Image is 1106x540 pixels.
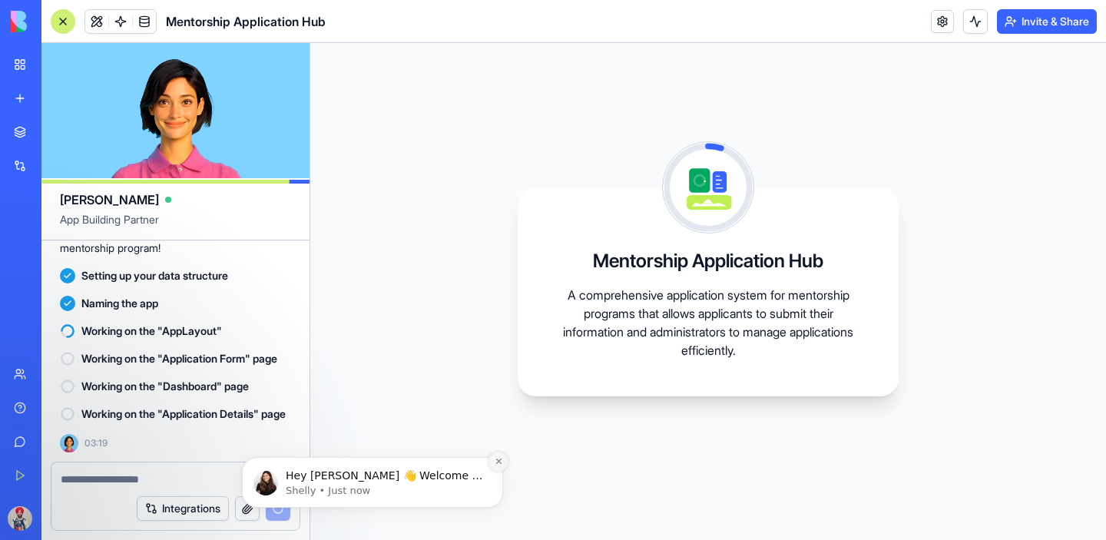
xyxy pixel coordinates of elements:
span: Setting up your data structure [81,268,228,283]
span: Working on the "Application Details" page [81,406,286,422]
button: Dismiss notification [270,91,290,111]
span: Working on the "Dashboard" page [81,379,249,394]
img: ACg8ocKqObnYYKsy7QcZniYC7JUT7q8uPq4hPi7ZZNTL9I16fXTz-Q7i=s96-c [8,506,32,531]
span: Mentorship Application Hub [166,12,326,31]
img: Ella_00000_wcx2te.png [60,434,78,452]
span: 03:19 [84,437,108,449]
div: message notification from Shelly, Just now. Hey Davnish 👋 Welcome to Blocks 🙌 I'm here if you hav... [23,97,284,147]
button: Integrations [137,496,229,521]
p: A comprehensive application system for mentorship programs that allows applicants to submit their... [555,286,862,359]
img: Profile image for Shelly [35,111,59,135]
span: Working on the "Application Form" page [81,351,277,366]
span: Naming the app [81,296,158,311]
img: logo [11,11,106,32]
p: Message from Shelly, sent Just now [67,124,265,137]
h3: Mentorship Application Hub [593,249,823,273]
iframe: Intercom notifications message [219,360,526,532]
span: [PERSON_NAME] [60,190,159,209]
span: Working on the "AppLayout" [81,323,222,339]
span: App Building Partner [60,212,291,240]
p: Let me create the perfect setup for your mentorship program! [60,225,291,256]
button: Invite & Share [997,9,1097,34]
p: Hey [PERSON_NAME] 👋 Welcome to Blocks 🙌 I'm here if you have any questions! [67,108,265,124]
